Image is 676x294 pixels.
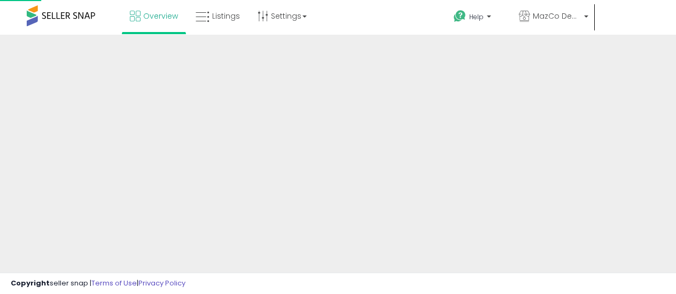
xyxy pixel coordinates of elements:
[143,11,178,21] span: Overview
[11,278,50,288] strong: Copyright
[469,12,484,21] span: Help
[91,278,137,288] a: Terms of Use
[138,278,185,288] a: Privacy Policy
[212,11,240,21] span: Listings
[445,2,509,35] a: Help
[11,279,185,289] div: seller snap | |
[453,10,467,23] i: Get Help
[533,11,581,21] span: MazCo Deals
